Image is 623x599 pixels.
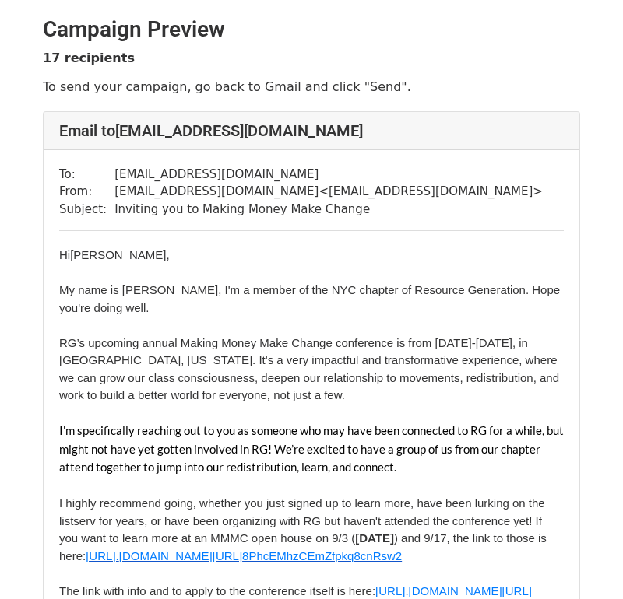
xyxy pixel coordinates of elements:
a: [URL].[DOMAIN_NAME][URL]8PhcEMhzCEmZfpkq8cnRsw2 [86,549,402,562]
td: From: [59,183,114,201]
div: [PERSON_NAME], [59,247,564,405]
td: Subject: [59,201,114,219]
td: Inviting you to Making Money Make Change [114,201,543,219]
span: My name is [PERSON_NAME], I'm a member of the NYC chapter of Resource Generation. Hope you're doi... [59,283,560,401]
span: I'm specifically reaching out to you as someone who may have been connected to RG for a while, bu... [59,423,566,474]
td: [EMAIL_ADDRESS][DOMAIN_NAME] [114,166,543,184]
strong: 17 recipients [43,51,135,65]
h2: Campaign Preview [43,16,580,43]
p: To send your campaign, go back to Gmail and click "Send". [43,79,580,95]
b: [DATE] [355,531,394,545]
span: Hi [59,248,70,261]
h4: Email to [EMAIL_ADDRESS][DOMAIN_NAME] [59,121,564,140]
td: To: [59,166,114,184]
td: [EMAIL_ADDRESS][DOMAIN_NAME] < [EMAIL_ADDRESS][DOMAIN_NAME] > [114,183,543,201]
